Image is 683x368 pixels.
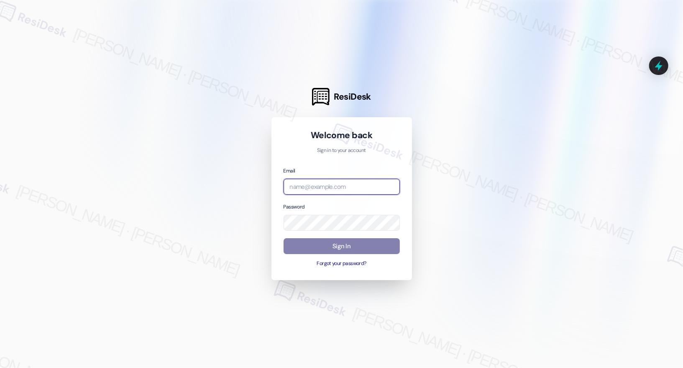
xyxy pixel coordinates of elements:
[312,88,330,106] img: ResiDesk Logo
[284,238,400,255] button: Sign In
[284,203,305,210] label: Password
[284,147,400,154] p: Sign in to your account
[284,129,400,141] h1: Welcome back
[284,179,400,195] input: name@example.com
[284,167,295,174] label: Email
[284,260,400,268] button: Forgot your password?
[334,91,371,103] span: ResiDesk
